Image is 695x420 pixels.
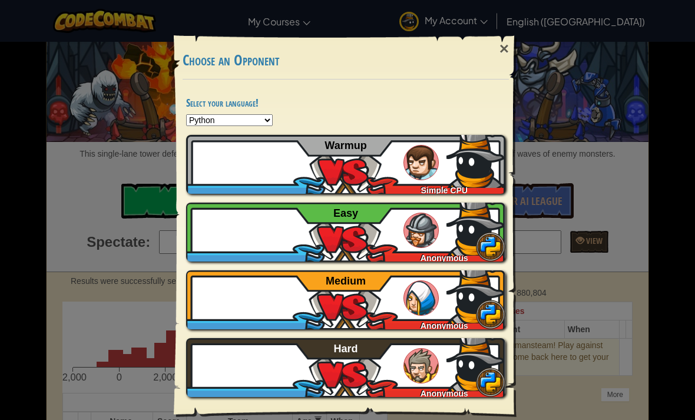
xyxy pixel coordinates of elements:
[446,264,505,323] img: CfqfL6txSWB4AAAAABJRU5ErkJggg==
[334,343,358,355] span: Hard
[403,348,439,383] img: humans_ladder_hard.png
[325,140,366,151] span: Warmup
[186,203,505,262] a: Anonymous
[186,270,505,329] a: Anonymous
[446,197,505,256] img: CfqfL6txSWB4AAAAABJRU5ErkJggg==
[183,52,509,68] h3: Choose an Opponent
[421,253,468,263] span: Anonymous
[421,389,468,398] span: Anonymous
[186,135,505,194] a: Simple CPU
[446,332,505,391] img: CfqfL6txSWB4AAAAABJRU5ErkJggg==
[186,97,505,108] h4: Select your language!
[446,129,505,188] img: CfqfL6txSWB4AAAAABJRU5ErkJggg==
[491,32,518,66] div: ×
[421,186,468,195] span: Simple CPU
[326,275,366,287] span: Medium
[403,145,439,180] img: humans_ladder_tutorial.png
[333,207,358,219] span: Easy
[421,321,468,330] span: Anonymous
[186,338,505,397] a: Anonymous
[403,213,439,248] img: humans_ladder_easy.png
[403,280,439,316] img: humans_ladder_medium.png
